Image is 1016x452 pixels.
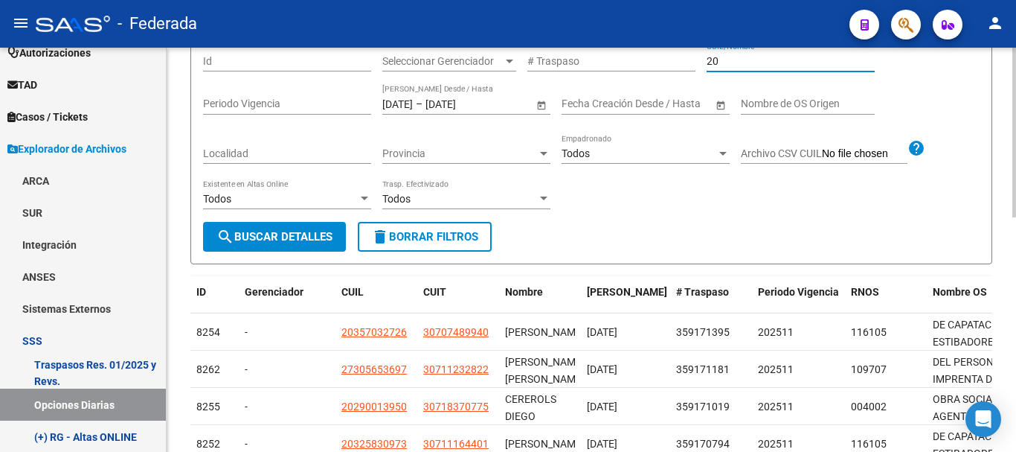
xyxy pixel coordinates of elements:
[587,398,664,416] div: [DATE]
[533,97,549,112] button: Open calendar
[965,401,1001,437] div: Open Intercom Messenger
[676,363,730,375] span: 359171181
[587,286,667,298] span: [PERSON_NAME]
[239,276,335,325] datatable-header-cell: Gerenciador
[581,276,670,325] datatable-header-cell: Fecha Traspaso
[670,276,752,325] datatable-header-cell: # Traspaso
[7,109,88,125] span: Casos / Tickets
[822,147,907,161] input: Archivo CSV CUIL
[423,438,489,450] span: 30711164401
[505,286,543,298] span: Nombre
[758,326,794,338] span: 202511
[933,286,987,298] span: Nombre OS
[851,438,887,450] span: 116105
[245,438,248,450] span: -
[196,401,220,413] span: 8255
[382,55,503,68] span: Seleccionar Gerenciador
[587,324,664,341] div: [DATE]
[505,438,585,450] span: [PERSON_NAME]
[758,286,839,298] span: Periodo Vigencia
[417,276,499,325] datatable-header-cell: CUIT
[196,326,220,338] span: 8254
[752,276,845,325] datatable-header-cell: Periodo Vigencia
[933,319,1003,365] span: DE CAPATACES ESTIBADORES PORTUARIOS
[851,326,887,338] span: 116105
[416,98,422,110] span: –
[7,77,37,93] span: TAD
[118,7,197,40] span: - Federada
[986,14,1004,32] mat-icon: person
[371,230,478,243] span: Borrar Filtros
[341,286,364,298] span: CUIL
[423,286,446,298] span: CUIT
[907,139,925,157] mat-icon: help
[7,45,91,61] span: Autorizaciones
[341,326,407,338] span: 20357032726
[7,141,126,157] span: Explorador de Archivos
[562,147,590,159] span: Todos
[196,363,220,375] span: 8262
[425,98,498,110] input: Fecha fin
[423,401,489,413] span: 30718370775
[499,276,581,325] datatable-header-cell: Nombre
[371,228,389,246] mat-icon: delete
[676,401,730,413] span: 359171019
[382,193,411,205] span: Todos
[245,363,248,375] span: -
[713,97,728,112] button: Open calendar
[758,401,794,413] span: 202511
[216,228,234,246] mat-icon: search
[845,276,927,325] datatable-header-cell: RNOS
[12,14,30,32] mat-icon: menu
[196,286,206,298] span: ID
[341,401,407,413] span: 20290013950
[190,276,239,325] datatable-header-cell: ID
[676,438,730,450] span: 359170794
[341,363,407,375] span: 27305653697
[562,98,616,110] input: Fecha inicio
[676,286,729,298] span: # Traspaso
[245,401,248,413] span: -
[851,363,887,375] span: 109707
[628,98,701,110] input: Fecha fin
[382,147,537,160] span: Provincia
[245,286,303,298] span: Gerenciador
[505,326,585,338] span: [PERSON_NAME]
[851,286,879,298] span: RNOS
[335,276,417,325] datatable-header-cell: CUIL
[423,326,489,338] span: 30707489940
[382,98,413,110] input: Fecha inicio
[758,363,794,375] span: 202511
[358,222,492,252] button: Borrar Filtros
[758,438,794,450] span: 202511
[741,147,822,159] span: Archivo CSV CUIL
[203,193,231,205] span: Todos
[245,326,248,338] span: -
[505,393,556,422] span: CEREROLS DIEGO
[203,222,346,252] button: Buscar Detalles
[341,438,407,450] span: 20325830973
[505,356,585,385] span: [PERSON_NAME] [PERSON_NAME]
[851,401,887,413] span: 004002
[216,230,332,243] span: Buscar Detalles
[196,438,220,450] span: 8252
[587,361,664,378] div: [DATE]
[423,363,489,375] span: 30711232822
[676,326,730,338] span: 359171395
